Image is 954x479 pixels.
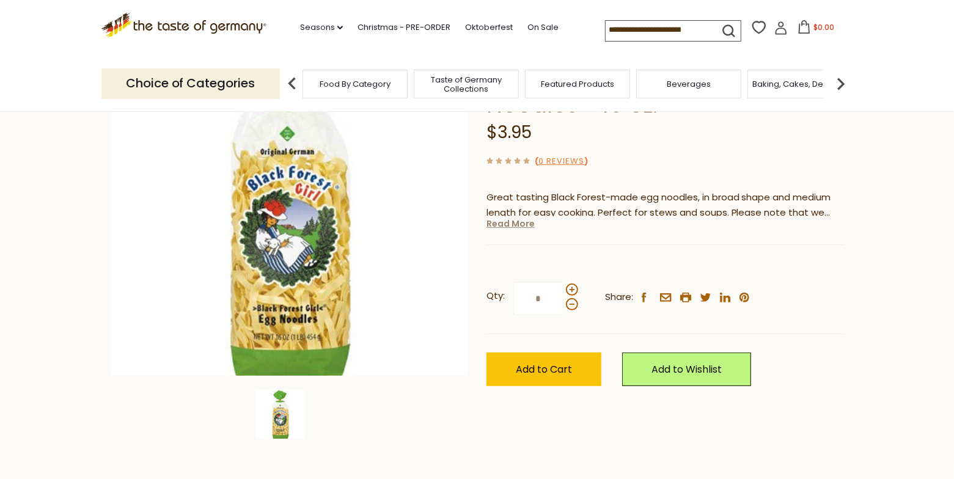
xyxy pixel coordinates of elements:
img: Black Forest Girl Traditional Swabian Broad Egg Noodles - 16 oz. [111,18,468,376]
img: next arrow [829,71,853,96]
a: Featured Products [541,79,614,89]
a: Baking, Cakes, Desserts [753,79,848,89]
span: ( ) [535,155,588,167]
a: 0 Reviews [538,155,584,168]
span: $0.00 [813,22,834,32]
a: Christmas - PRE-ORDER [358,21,450,34]
strong: Qty: [486,288,505,304]
span: $3.95 [486,120,532,144]
input: Qty: [513,282,563,315]
p: Great tasting Black Forest-made egg noodles, in broad shape and medium length for easy cooking. P... [486,190,844,221]
button: $0.00 [790,20,842,38]
img: Black Forest Girl Traditional Swabian Broad Egg Noodles - 16 oz. [256,390,305,439]
a: Read More [486,218,535,230]
a: On Sale [527,21,559,34]
a: Food By Category [320,79,391,89]
a: Seasons [300,21,343,34]
a: Beverages [667,79,711,89]
a: Add to Wishlist [622,353,751,386]
a: Oktoberfest [465,21,513,34]
span: Share: [605,290,633,305]
a: Taste of Germany Collections [417,75,515,93]
img: previous arrow [280,71,304,96]
button: Add to Cart [486,353,601,386]
p: Choice of Categories [101,68,280,98]
span: Add to Cart [516,362,572,376]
